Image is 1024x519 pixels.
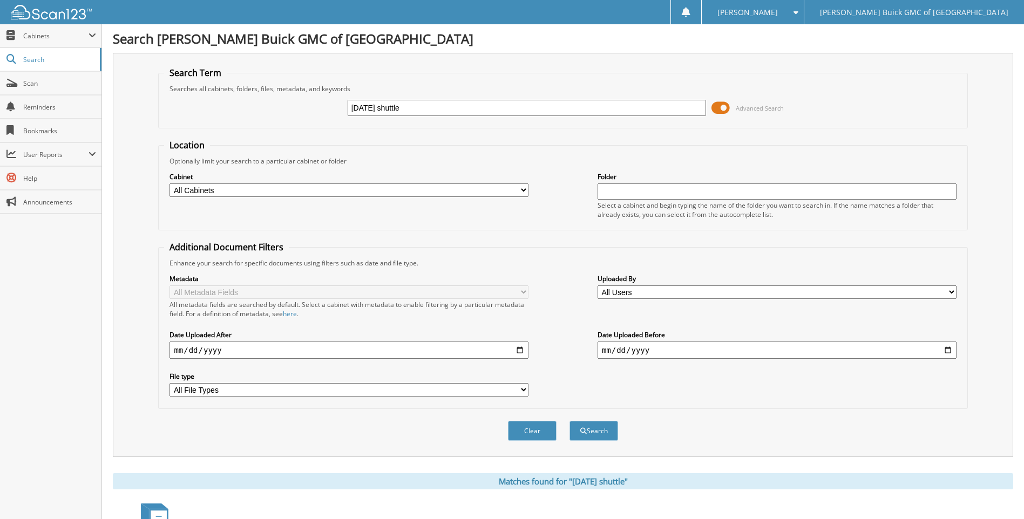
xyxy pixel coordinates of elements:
span: Help [23,174,96,183]
button: Clear [508,421,557,441]
label: File type [169,372,528,381]
span: Scan [23,79,96,88]
label: Cabinet [169,172,528,181]
div: All metadata fields are searched by default. Select a cabinet with metadata to enable filtering b... [169,300,528,318]
label: Metadata [169,274,528,283]
h1: Search [PERSON_NAME] Buick GMC of [GEOGRAPHIC_DATA] [113,30,1013,47]
legend: Additional Document Filters [164,241,289,253]
label: Date Uploaded Before [598,330,957,339]
div: Select a cabinet and begin typing the name of the folder you want to search in. If the name match... [598,201,957,219]
div: Optionally limit your search to a particular cabinet or folder [164,156,961,166]
div: Enhance your search for specific documents using filters such as date and file type. [164,258,961,268]
img: scan123-logo-white.svg [11,5,92,19]
label: Folder [598,172,957,181]
span: Advanced Search [736,104,784,112]
span: Reminders [23,103,96,112]
input: end [598,342,957,359]
a: here [283,309,297,318]
span: [PERSON_NAME] Buick GMC of [GEOGRAPHIC_DATA] [820,9,1008,16]
span: Bookmarks [23,126,96,135]
span: Cabinets [23,31,89,40]
span: Announcements [23,197,96,207]
label: Date Uploaded After [169,330,528,339]
legend: Search Term [164,67,227,79]
div: Matches found for "[DATE] shuttle" [113,473,1013,489]
span: User Reports [23,150,89,159]
input: start [169,342,528,359]
div: Searches all cabinets, folders, files, metadata, and keywords [164,84,961,93]
legend: Location [164,139,210,151]
span: [PERSON_NAME] [717,9,778,16]
label: Uploaded By [598,274,957,283]
button: Search [569,421,618,441]
span: Search [23,55,94,64]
